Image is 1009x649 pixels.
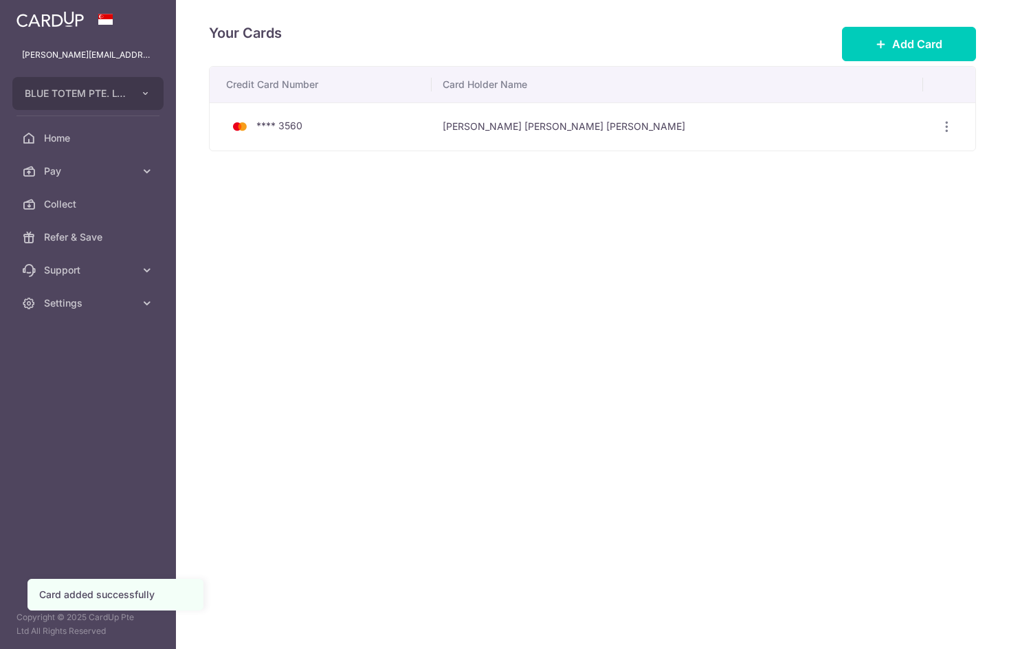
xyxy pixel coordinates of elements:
[44,230,135,244] span: Refer & Save
[432,67,923,102] th: Card Holder Name
[226,118,254,135] img: Bank Card
[209,22,282,44] h4: Your Cards
[842,27,976,61] button: Add Card
[44,296,135,310] span: Settings
[39,588,192,602] div: Card added successfully
[44,263,135,277] span: Support
[44,131,135,145] span: Home
[12,77,164,110] button: BLUE TOTEM PTE. LTD.
[25,87,126,100] span: BLUE TOTEM PTE. LTD.
[44,164,135,178] span: Pay
[22,48,154,62] p: [PERSON_NAME][EMAIL_ADDRESS][PERSON_NAME][DOMAIN_NAME]
[892,36,942,52] span: Add Card
[44,197,135,211] span: Collect
[210,67,432,102] th: Credit Card Number
[432,102,923,151] td: [PERSON_NAME] [PERSON_NAME] [PERSON_NAME]
[16,11,84,27] img: CardUp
